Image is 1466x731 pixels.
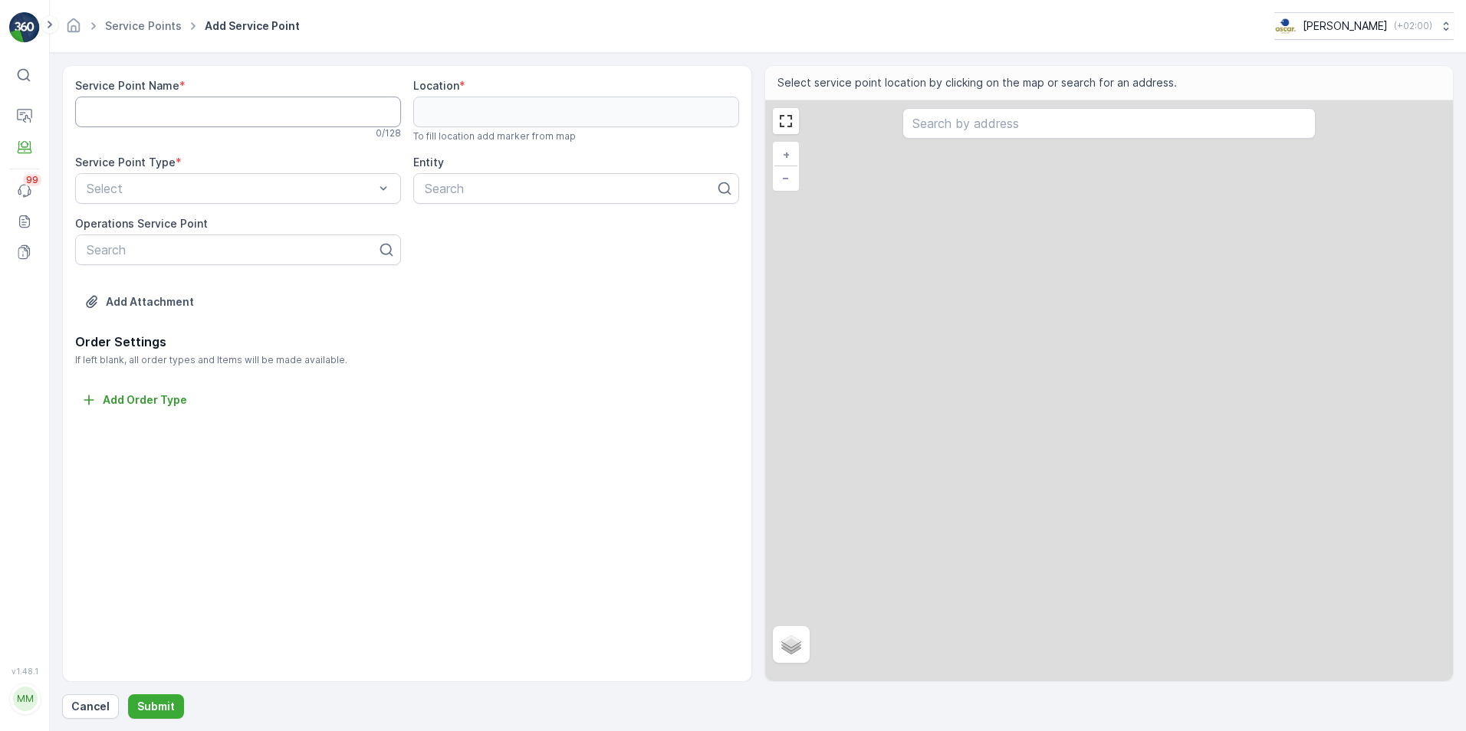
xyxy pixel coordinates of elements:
[71,699,110,714] p: Cancel
[65,23,82,36] a: Homepage
[75,290,203,314] button: Upload File
[202,18,303,34] span: Add Service Point
[128,694,184,719] button: Submit
[137,699,175,714] p: Submit
[13,687,38,711] div: MM
[9,667,40,676] span: v 1.48.1
[774,143,797,166] a: Zoom In
[75,156,176,169] label: Service Point Type
[774,110,797,133] a: View Fullscreen
[774,628,808,661] a: Layers
[75,217,208,230] label: Operations Service Point
[902,108,1316,139] input: Search by address
[425,179,715,198] p: Search
[413,130,576,143] span: To fill location add marker from map
[9,175,40,206] a: 99
[1274,12,1454,40] button: [PERSON_NAME](+02:00)
[62,694,119,719] button: Cancel
[1274,18,1297,34] img: basis-logo_rgb2x.png
[774,166,797,189] a: Zoom Out
[105,19,182,32] a: Service Points
[1394,20,1432,32] p: ( +02:00 )
[75,79,179,92] label: Service Point Name
[26,174,38,186] p: 99
[106,294,194,310] p: Add Attachment
[376,127,401,139] p: 0 / 128
[9,12,40,43] img: logo
[87,179,374,198] p: Select
[777,75,1177,90] span: Select service point location by clicking on the map or search for an address.
[1303,18,1388,34] p: [PERSON_NAME]
[87,241,377,259] p: Search
[75,354,739,366] span: If left blank, all order types and Items will be made available.
[75,333,739,351] p: Order Settings
[413,156,444,169] label: Entity
[783,148,790,161] span: +
[75,391,193,409] button: Add Order Type
[103,392,187,408] p: Add Order Type
[782,171,790,184] span: −
[9,679,40,719] button: MM
[413,79,459,92] label: Location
